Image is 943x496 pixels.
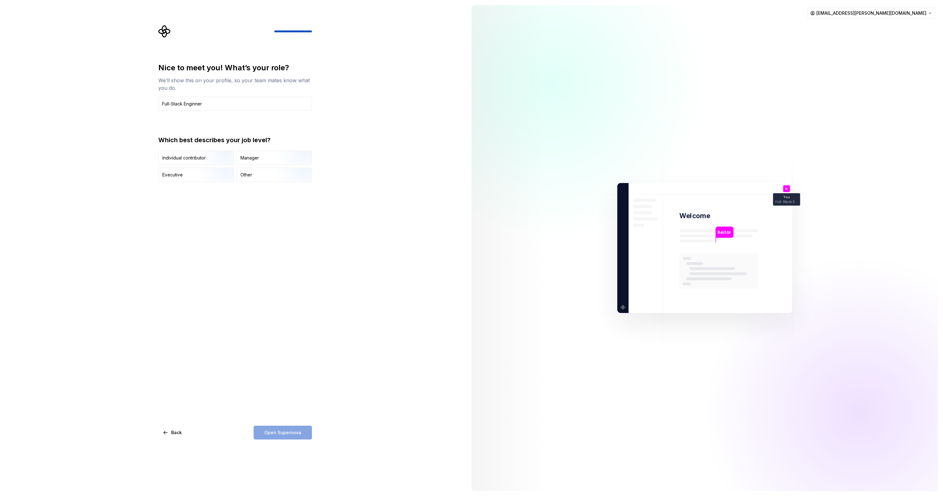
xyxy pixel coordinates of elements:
div: Which best describes your job level? [158,136,312,144]
div: Other [240,172,252,178]
div: Nice to meet you! What’s your role? [158,63,312,73]
span: [EMAIL_ADDRESS][PERSON_NAME][DOMAIN_NAME] [816,10,926,16]
div: Executive [162,172,183,178]
div: Manager [240,155,259,161]
div: We’ll show this on your profile, so your team mates know what you do. [158,77,312,92]
svg: Supernova Logo [158,25,171,38]
span: Back [171,429,182,436]
p: heitor [718,229,731,236]
p: Full-Stack Enginner [775,200,798,203]
button: [EMAIL_ADDRESS][PERSON_NAME][DOMAIN_NAME] [807,8,935,19]
button: Back [158,426,187,439]
p: You [783,196,790,199]
input: Job title [158,97,312,111]
p: h [785,187,788,191]
div: Individual contributor [162,155,206,161]
p: Welcome [679,211,710,220]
